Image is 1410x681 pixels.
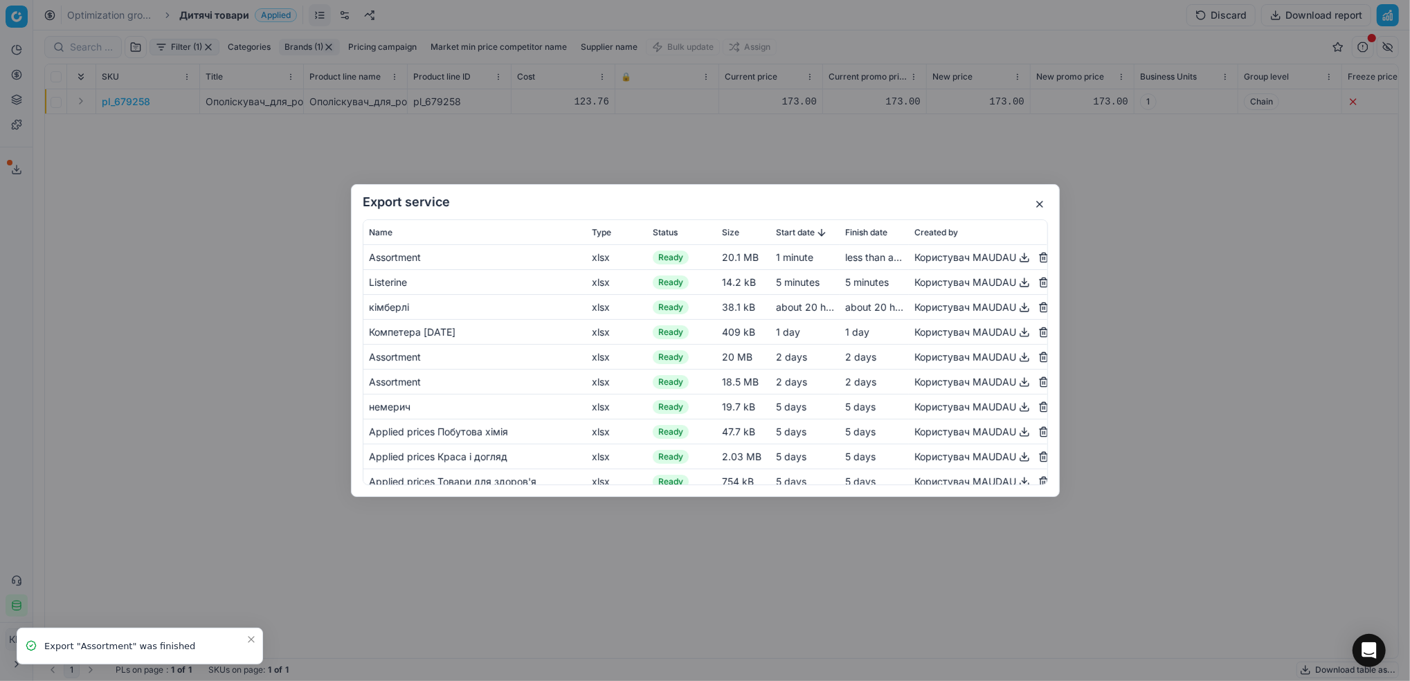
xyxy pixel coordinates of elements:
div: xlsx [592,375,642,389]
span: about 20 hours [845,301,914,313]
div: xlsx [592,300,642,314]
div: 18.5 MB [722,375,765,389]
span: Size [722,227,739,238]
div: Applied prices Товари для здоров'я [369,475,581,489]
span: Ready [653,450,689,464]
div: Користувач MAUDAU [914,274,1042,291]
div: 20 MB [722,350,765,364]
h2: Export service [363,196,1048,208]
div: Компетера [DATE] [369,325,581,339]
div: 14.2 kB [722,275,765,289]
div: xlsx [592,425,642,439]
span: less than a minute [845,251,927,263]
span: 5 days [776,401,806,412]
div: кімберлі [369,300,581,314]
div: Assortment [369,375,581,389]
div: xlsx [592,450,642,464]
span: Finish date [845,227,887,238]
div: Користувач MAUDAU [914,399,1042,415]
div: 754 kB [722,475,765,489]
div: Користувач MAUDAU [914,473,1042,490]
div: 409 kB [722,325,765,339]
span: Ready [653,251,689,264]
span: Status [653,227,678,238]
div: xlsx [592,325,642,339]
span: 1 day [845,326,869,338]
span: Type [592,227,611,238]
div: Assortment [369,251,581,264]
button: Sorted by Start date descending [815,226,829,239]
div: xlsx [592,275,642,289]
span: Ready [653,275,689,289]
span: 2 days [776,376,807,388]
span: Ready [653,425,689,439]
span: 5 days [776,426,806,437]
div: 38.1 kB [722,300,765,314]
span: 5 minutes [776,276,820,288]
div: Applied prices Краса і догляд [369,450,581,464]
span: Ready [653,350,689,364]
span: 2 days [776,351,807,363]
span: Ready [653,375,689,389]
span: 5 days [845,475,876,487]
div: Користувач MAUDAU [914,249,1042,266]
div: Користувач MAUDAU [914,448,1042,465]
span: about 20 hours [776,301,845,313]
span: Start date [776,227,815,238]
div: 47.7 kB [722,425,765,439]
div: Assortment [369,350,581,364]
div: xlsx [592,251,642,264]
span: Ready [653,300,689,314]
span: 1 minute [776,251,813,263]
div: Користувач MAUDAU [914,374,1042,390]
div: 2.03 MB [722,450,765,464]
span: Ready [653,400,689,414]
div: Користувач MAUDAU [914,299,1042,316]
span: Created by [914,227,958,238]
span: Ready [653,475,689,489]
span: Ready [653,325,689,339]
div: xlsx [592,400,642,414]
div: Користувач MAUDAU [914,424,1042,440]
span: 2 days [845,376,876,388]
div: 20.1 MB [722,251,765,264]
div: немерич [369,400,581,414]
span: 5 days [845,451,876,462]
div: Listerine [369,275,581,289]
span: 1 day [776,326,800,338]
span: Name [369,227,392,238]
div: Користувач MAUDAU [914,349,1042,365]
span: 5 days [776,475,806,487]
span: 5 minutes [845,276,889,288]
div: xlsx [592,475,642,489]
span: 2 days [845,351,876,363]
span: 5 days [845,401,876,412]
div: Applied prices Побутова хімія [369,425,581,439]
span: 5 days [845,426,876,437]
div: Користувач MAUDAU [914,324,1042,340]
div: xlsx [592,350,642,364]
span: 5 days [776,451,806,462]
div: 19.7 kB [722,400,765,414]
